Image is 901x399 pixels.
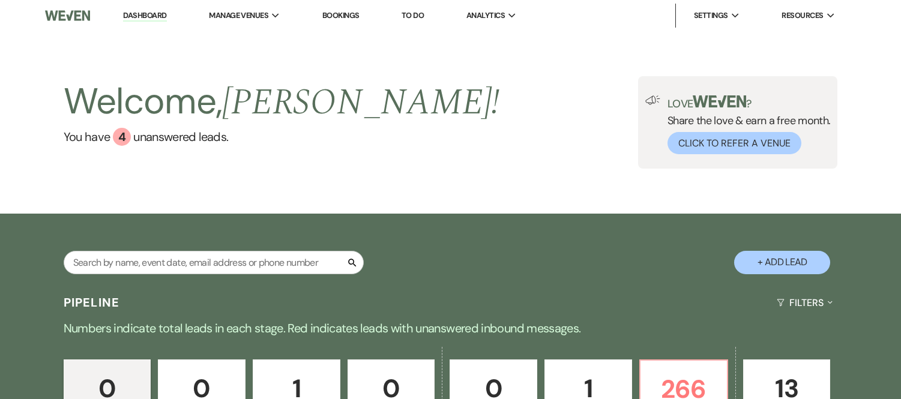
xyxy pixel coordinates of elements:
h3: Pipeline [64,294,120,311]
a: Bookings [322,10,360,20]
a: Dashboard [123,10,166,22]
a: You have 4 unanswered leads. [64,128,500,146]
button: Filters [772,287,837,319]
a: To Do [402,10,424,20]
button: Click to Refer a Venue [667,132,801,154]
span: Resources [782,10,823,22]
span: Settings [694,10,728,22]
span: Analytics [466,10,505,22]
input: Search by name, event date, email address or phone number [64,251,364,274]
p: Numbers indicate total leads in each stage. Red indicates leads with unanswered inbound messages. [19,319,883,338]
img: loud-speaker-illustration.svg [645,95,660,105]
span: [PERSON_NAME] ! [222,75,499,130]
img: Weven Logo [45,3,90,28]
img: weven-logo-green.svg [693,95,746,107]
p: Love ? [667,95,831,109]
div: 4 [113,128,131,146]
span: Manage Venues [209,10,268,22]
div: Share the love & earn a free month. [660,95,831,154]
button: + Add Lead [734,251,830,274]
h2: Welcome, [64,76,500,128]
